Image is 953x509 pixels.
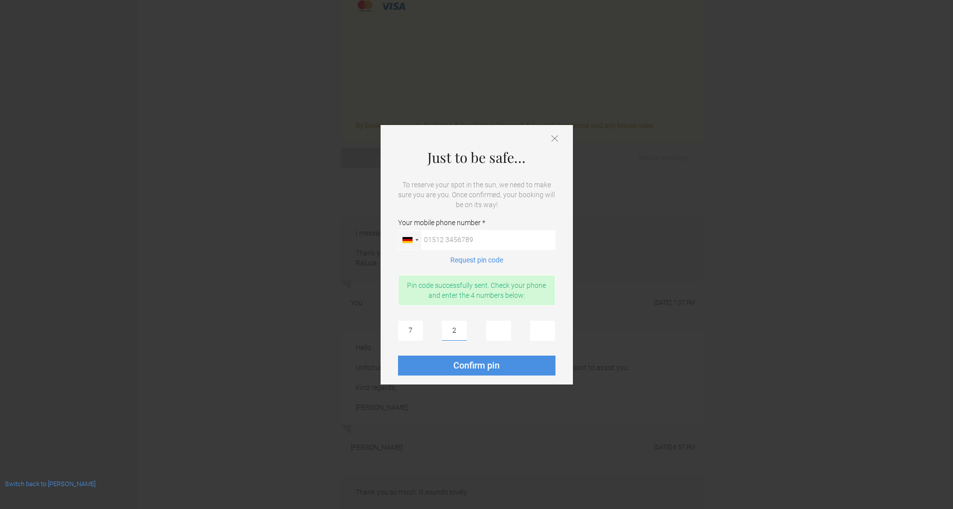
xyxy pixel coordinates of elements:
[398,230,555,250] input: Your mobile phone number
[398,275,555,306] div: Pin code successfully sent. Check your phone and enter the 4 numbers below:
[453,360,500,371] span: Confirm pin
[399,231,421,250] div: Germany (Deutschland): +49
[5,480,96,488] a: Switch back to [PERSON_NAME]
[398,150,555,165] h4: Just to be safe…
[398,218,485,228] span: Your mobile phone number
[551,135,558,143] button: Close
[398,180,555,210] p: To reserve your spot in the sun, we need to make sure you are you. Once confirmed, your booking w...
[398,356,555,376] button: Confirm pin
[444,255,509,265] button: Request pin code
